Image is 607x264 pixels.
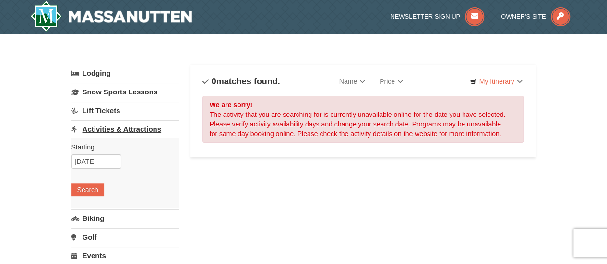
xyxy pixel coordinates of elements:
[30,1,192,32] a: Massanutten Resort
[210,101,252,109] strong: We are sorry!
[71,102,179,119] a: Lift Tickets
[71,209,179,227] a: Biking
[332,72,372,91] a: Name
[71,228,179,246] a: Golf
[71,142,171,152] label: Starting
[202,77,280,86] h4: matches found.
[71,120,179,138] a: Activities & Attractions
[71,65,179,82] a: Lodging
[212,77,216,86] span: 0
[390,13,484,20] a: Newsletter Sign Up
[30,1,192,32] img: Massanutten Resort Logo
[501,13,546,20] span: Owner's Site
[372,72,410,91] a: Price
[390,13,460,20] span: Newsletter Sign Up
[202,96,524,143] div: The activity that you are searching for is currently unavailable online for the date you have sel...
[501,13,570,20] a: Owner's Site
[71,183,104,196] button: Search
[71,83,179,101] a: Snow Sports Lessons
[464,74,528,89] a: My Itinerary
